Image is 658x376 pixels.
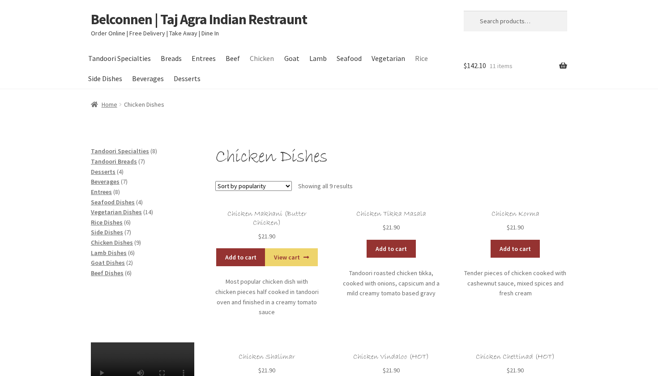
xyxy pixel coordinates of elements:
[265,248,317,266] a: View cart
[464,11,567,31] input: Search products…
[507,223,510,231] span: $
[127,269,130,277] span: 6
[126,218,129,226] span: 6
[491,240,540,258] a: Add to cart: “Chicken Korma”
[339,353,443,361] h2: Chicken Vindaloo (HOT)
[91,99,567,110] nav: breadcrumbs
[215,181,292,191] select: Shop order
[91,48,443,89] nav: Primary Navigation
[258,232,275,240] bdi: 21.90
[140,157,143,165] span: 7
[464,210,567,233] a: Chicken Korma $21.90
[91,259,125,267] a: Goat Dishes
[298,179,353,194] p: Showing all 9 results
[280,48,303,69] a: Goat
[490,62,513,70] span: 11 items
[156,48,186,69] a: Breads
[383,223,400,231] bdi: 21.90
[91,10,307,28] a: Belconnen | Taj Agra Indian Restraunt
[91,157,137,165] a: Tandoori Breads
[91,269,124,277] a: Beef Dishes
[464,61,467,70] span: $
[246,48,278,69] a: Chicken
[464,268,567,298] p: Tender pieces of chicken cooked with cashewnut sauce, mixed spices and fresh cream
[258,366,261,374] span: $
[128,69,168,89] a: Beverages
[222,48,244,69] a: Beef
[91,177,120,186] a: Beverages
[115,188,118,196] span: 8
[383,366,386,374] span: $
[136,238,139,246] span: 9
[464,48,567,83] a: $142.10 11 items
[339,210,443,233] a: Chicken Tikka Masala $21.90
[507,366,524,374] bdi: 21.90
[411,48,432,69] a: Rice
[152,147,155,155] span: 8
[305,48,331,69] a: Lamb
[464,353,567,361] h2: Chicken Chettinad (HOT)
[91,218,123,226] a: Rice Dishes
[84,48,155,69] a: Tandoori Specialties
[91,100,117,108] a: Home
[216,248,265,266] a: Add to cart: “Chicken Makhani (Butter Chicken)”
[91,238,133,246] a: Chicken Dishes
[145,208,151,216] span: 14
[507,366,510,374] span: $
[126,228,129,236] span: 7
[128,259,131,267] span: 2
[215,210,319,227] h2: Chicken Makhani (Butter Chicken)
[215,353,319,376] a: Chicken Shalimar $21.90
[91,208,142,216] a: Vegetarian Dishes
[91,228,123,236] a: Side Dishes
[215,277,319,317] p: Most popular chicken dish with chicken pieces half cooked in tandoori oven and finished in a crea...
[258,232,261,240] span: $
[383,366,400,374] bdi: 21.90
[138,198,141,206] span: 4
[169,69,205,89] a: Desserts
[339,210,443,218] h2: Chicken Tikka Masala
[367,48,410,69] a: Vegetarian
[215,210,319,241] a: Chicken Makhani (Butter Chicken) $21.90
[130,249,133,257] span: 6
[464,61,486,70] span: 142.10
[123,177,126,186] span: 7
[91,147,149,155] a: Tandoori Specialties
[464,353,567,376] a: Chicken Chettinad (HOT) $21.90
[367,240,416,258] a: Add to cart: “Chicken Tikka Masala”
[91,188,112,196] a: Entrees
[119,168,122,176] span: 4
[84,69,126,89] a: Side Dishes
[507,223,524,231] bdi: 21.90
[215,353,319,361] h2: Chicken Shalimar
[91,249,127,257] a: Lamb Dishes
[258,366,275,374] bdi: 21.90
[339,268,443,298] p: Tandoori roasted chicken tikka, cooked with onions, capsicum and a mild creamy tomato based gravy
[383,223,386,231] span: $
[332,48,366,69] a: Seafood
[215,146,567,169] h1: Chicken Dishes
[91,168,115,176] a: Desserts
[339,353,443,376] a: Chicken Vindaloo (HOT) $21.90
[187,48,220,69] a: Entrees
[117,99,124,110] span: /
[91,28,443,39] p: Order Online | Free Delivery | Take Away | Dine In
[91,198,135,206] a: Seafood Dishes
[464,210,567,218] h2: Chicken Korma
